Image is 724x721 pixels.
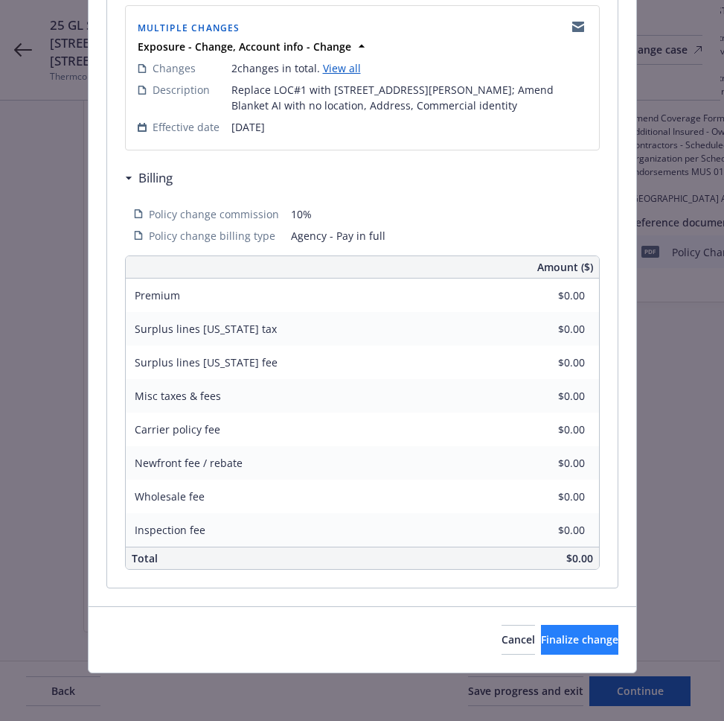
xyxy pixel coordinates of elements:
span: Multiple changes [138,22,240,34]
input: 0.00 [497,317,594,340]
a: copyLogging [569,18,587,36]
span: $0.00 [566,551,593,565]
a: View all [323,61,361,75]
input: 0.00 [497,418,594,440]
input: 0.00 [497,518,594,541]
span: Changes [153,60,196,76]
span: Inspection fee [135,523,205,537]
input: 0.00 [497,284,594,306]
h3: Billing [138,168,173,188]
span: Surplus lines [US_STATE] tax [135,322,277,336]
span: Agency - Pay in full [291,228,591,244]
span: Misc taxes & fees [135,389,221,403]
span: Policy change commission [149,206,279,222]
input: 0.00 [497,351,594,373]
span: Total [132,551,158,565]
div: 2 changes in total. [231,60,587,76]
span: Policy change billing type [149,228,275,244]
span: [DATE] [231,119,587,135]
span: Premium [135,288,180,302]
span: Finalize change [541,632,618,647]
div: Billing [125,168,173,188]
span: 10% [291,206,591,222]
span: Wholesale fee [135,489,205,504]
span: Effective date [153,119,220,135]
span: Cancel [502,632,535,647]
input: 0.00 [497,451,594,474]
button: Finalize change [541,625,618,655]
strong: Exposure - Change, Account info - Change [138,39,351,54]
button: Cancel [502,625,535,655]
span: Newfront fee / rebate [135,456,243,470]
span: Description [153,82,210,98]
span: Replace LOC#1 with [STREET_ADDRESS][PERSON_NAME]; Amend Blanket AI with no location, Address, Com... [231,82,587,113]
span: Carrier policy fee [135,422,220,436]
span: Surplus lines [US_STATE] fee [135,355,278,369]
span: Amount ($) [537,259,593,275]
input: 0.00 [497,384,594,407]
input: 0.00 [497,485,594,507]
